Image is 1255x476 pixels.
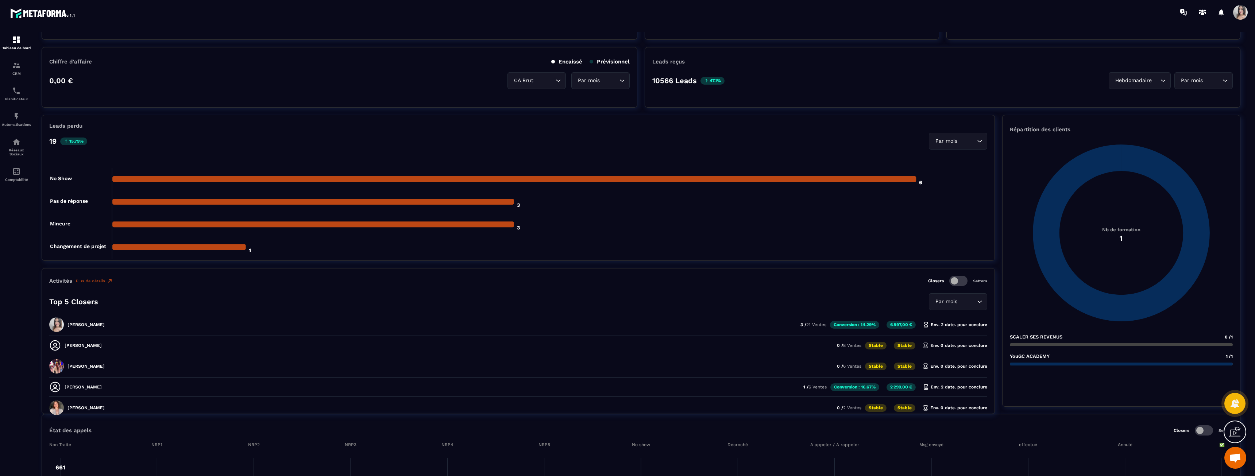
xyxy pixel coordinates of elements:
p: Automatisations [2,123,31,127]
p: Stable [865,342,887,349]
div: Search for option [571,72,630,89]
p: État des appels [49,427,92,434]
tspan: No Show [50,175,72,181]
input: Search for option [959,137,975,145]
tspan: NRP3 [345,442,356,447]
tspan: NRP5 [538,442,550,447]
p: [PERSON_NAME] [67,322,105,327]
p: Stable [894,404,915,412]
tspan: No show [632,442,650,447]
tspan: NRP4 [441,442,453,447]
img: formation [12,35,21,44]
tspan: NRP2 [248,442,260,447]
p: Closers [1174,428,1189,433]
input: Search for option [959,298,975,306]
span: Hebdomadaire [1113,77,1153,85]
p: 10566 Leads [652,76,697,85]
p: CRM [2,71,31,76]
p: 15.79% [60,138,87,145]
input: Search for option [535,77,554,85]
a: schedulerschedulerPlanificateur [2,81,31,107]
a: formationformationTableau de bord [2,30,31,55]
img: hourglass.f4cb2624.svg [923,384,929,390]
img: social-network [12,138,21,146]
span: Par mois [1179,77,1204,85]
img: hourglass.f4cb2624.svg [923,322,929,328]
span: Par mois [934,298,959,306]
input: Search for option [1204,77,1221,85]
p: Prévisionnel [590,58,630,65]
p: Env. 0 date. pour conclure [923,343,987,348]
img: logo [10,7,76,20]
p: Chiffre d’affaire [49,58,92,65]
p: Leads perdu [49,123,82,129]
p: Env. 2 date. pour conclure [923,384,987,390]
img: scheduler [12,86,21,95]
tspan: Décroché [727,442,748,447]
div: Search for option [929,293,987,310]
a: accountantaccountantComptabilité [2,162,31,187]
tspan: Changement de projet [50,243,106,249]
p: 6 897,00 € [887,321,916,329]
p: Env. 0 date. pour conclure [923,405,987,411]
p: 0 / [837,343,861,348]
img: formation [12,61,21,70]
p: 3 / [800,322,826,327]
p: Stable [894,342,915,349]
p: Leads reçus [652,58,685,65]
a: formationformationCRM [2,55,31,81]
p: Planificateur [2,97,31,101]
p: Stable [894,363,915,370]
div: Search for option [507,72,566,89]
div: Search for option [929,133,987,150]
p: Env. 0 date. pour conclure [923,363,987,369]
div: Search for option [1109,72,1171,89]
p: 0,00 € [49,76,73,85]
p: [PERSON_NAME] [65,384,102,390]
a: automationsautomationsAutomatisations [2,107,31,132]
tspan: Non Traité [49,442,71,447]
div: Search for option [1174,72,1233,89]
tspan: Msg envoyé [919,442,943,447]
p: Closers [928,278,944,283]
img: hourglass.f4cb2624.svg [923,405,928,411]
tspan: A appeler / A rappeler [810,442,859,447]
p: Stable [865,404,887,412]
p: Env. 2 date. pour conclure [923,322,987,328]
p: YouGC ACADEMY [1010,353,1050,359]
p: Setters [973,279,987,283]
p: SCALER SES REVENUS [1010,334,1062,340]
tspan: effectué [1019,442,1037,447]
a: social-networksocial-networkRéseaux Sociaux [2,132,31,162]
span: CA Brut [512,77,535,85]
p: 1 / [803,384,827,390]
img: hourglass.f4cb2624.svg [923,343,928,348]
span: 21 Ventes [806,322,826,327]
span: Par mois [576,77,601,85]
img: hourglass.f4cb2624.svg [923,363,928,369]
p: [PERSON_NAME] [65,343,102,348]
p: 19 [49,137,57,146]
p: Conversion : 14.29% [830,321,879,329]
p: Réseaux Sociaux [2,148,31,156]
p: Activités [49,278,72,284]
img: narrow-up-right-o.6b7c60e2.svg [107,278,113,284]
input: Search for option [1153,77,1159,85]
tspan: Pas de réponse [50,198,88,204]
span: 1 /1 [1226,354,1233,359]
span: 8 Ventes [843,343,861,348]
p: 0 / [837,405,861,410]
p: Comptabilité [2,178,31,182]
p: Tableau de bord [2,46,31,50]
p: 2 299,00 € [887,383,916,391]
p: [PERSON_NAME] [67,405,105,410]
span: Par mois [934,137,959,145]
p: Répartition des clients [1010,126,1233,133]
tspan: Mineure [50,221,70,227]
tspan: Annulé [1118,442,1132,447]
img: automations [12,112,21,121]
img: accountant [12,167,21,176]
p: Conversion : 16.67% [830,383,879,391]
span: 6 Ventes [843,364,861,369]
p: [PERSON_NAME] [67,364,105,369]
